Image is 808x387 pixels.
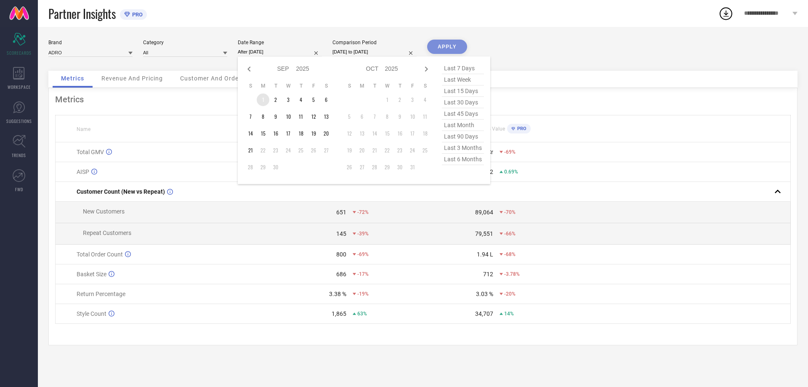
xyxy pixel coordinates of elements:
[307,93,320,106] td: Fri Sep 05 2025
[244,110,257,123] td: Sun Sep 07 2025
[307,127,320,140] td: Fri Sep 19 2025
[475,310,493,317] div: 34,707
[393,144,406,157] td: Thu Oct 23 2025
[244,64,254,74] div: Previous month
[393,83,406,89] th: Thursday
[180,75,245,82] span: Customer And Orders
[320,83,332,89] th: Saturday
[336,230,346,237] div: 145
[393,110,406,123] td: Thu Oct 09 2025
[307,110,320,123] td: Fri Sep 12 2025
[368,144,381,157] td: Tue Oct 21 2025
[419,93,431,106] td: Sat Oct 04 2025
[238,40,322,45] div: Date Range
[357,251,369,257] span: -69%
[343,110,356,123] td: Sun Oct 05 2025
[393,161,406,173] td: Thu Oct 30 2025
[295,93,307,106] td: Thu Sep 04 2025
[421,64,431,74] div: Next month
[83,230,131,236] span: Repeat Customers
[269,127,282,140] td: Tue Sep 16 2025
[269,110,282,123] td: Tue Sep 09 2025
[282,127,295,140] td: Wed Sep 17 2025
[269,93,282,106] td: Tue Sep 02 2025
[483,271,493,278] div: 712
[475,209,493,216] div: 89,064
[244,127,257,140] td: Sun Sep 14 2025
[504,169,518,175] span: 0.69%
[257,161,269,173] td: Mon Sep 29 2025
[244,161,257,173] td: Sun Sep 28 2025
[6,118,32,124] span: SUGGESTIONS
[406,144,419,157] td: Fri Oct 24 2025
[357,291,369,297] span: -19%
[357,231,369,237] span: -39%
[295,110,307,123] td: Thu Sep 11 2025
[307,144,320,157] td: Fri Sep 26 2025
[77,168,89,175] span: AISP
[356,127,368,140] td: Mon Oct 13 2025
[442,63,484,74] span: last 7 days
[282,83,295,89] th: Wednesday
[442,108,484,120] span: last 45 days
[7,50,32,56] span: SCORECARDS
[8,84,31,90] span: WORKSPACE
[336,209,346,216] div: 651
[718,6,734,21] div: Open download list
[343,161,356,173] td: Sun Oct 26 2025
[77,149,104,155] span: Total GMV
[332,48,417,56] input: Select comparison period
[77,271,106,278] span: Basket Size
[77,188,165,195] span: Customer Count (New vs Repeat)
[282,144,295,157] td: Wed Sep 24 2025
[332,310,346,317] div: 1,865
[504,271,520,277] span: -3.78%
[329,291,346,297] div: 3.38 %
[381,144,393,157] td: Wed Oct 22 2025
[336,251,346,258] div: 800
[55,94,791,104] div: Metrics
[238,48,322,56] input: Select date range
[257,144,269,157] td: Mon Sep 22 2025
[393,93,406,106] td: Thu Oct 02 2025
[83,208,125,215] span: New Customers
[406,127,419,140] td: Fri Oct 17 2025
[130,11,143,18] span: PRO
[295,144,307,157] td: Thu Sep 25 2025
[357,209,369,215] span: -72%
[442,97,484,108] span: last 30 days
[12,152,26,158] span: TRENDS
[295,83,307,89] th: Thursday
[442,142,484,154] span: last 3 months
[393,127,406,140] td: Thu Oct 16 2025
[48,5,116,22] span: Partner Insights
[257,127,269,140] td: Mon Sep 15 2025
[269,83,282,89] th: Tuesday
[504,209,516,215] span: -70%
[320,127,332,140] td: Sat Sep 20 2025
[406,83,419,89] th: Friday
[269,161,282,173] td: Tue Sep 30 2025
[368,127,381,140] td: Tue Oct 14 2025
[101,75,163,82] span: Revenue And Pricing
[381,161,393,173] td: Wed Oct 29 2025
[368,161,381,173] td: Tue Oct 28 2025
[476,291,493,297] div: 3.03 %
[515,126,526,131] span: PRO
[77,291,125,297] span: Return Percentage
[332,40,417,45] div: Comparison Period
[475,230,493,237] div: 79,551
[504,231,516,237] span: -66%
[504,251,516,257] span: -68%
[442,131,484,142] span: last 90 days
[442,154,484,165] span: last 6 months
[295,127,307,140] td: Thu Sep 18 2025
[477,251,493,258] div: 1.94 L
[77,310,106,317] span: Style Count
[356,144,368,157] td: Mon Oct 20 2025
[419,83,431,89] th: Saturday
[48,40,133,45] div: Brand
[419,110,431,123] td: Sat Oct 11 2025
[343,127,356,140] td: Sun Oct 12 2025
[368,83,381,89] th: Tuesday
